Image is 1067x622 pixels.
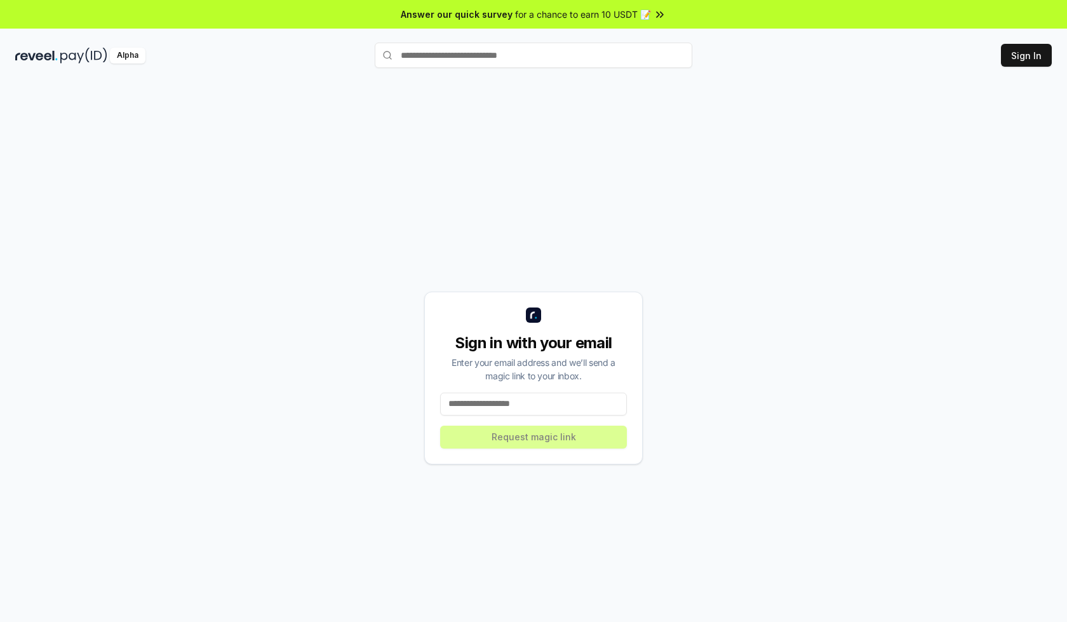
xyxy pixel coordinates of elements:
[60,48,107,64] img: pay_id
[515,8,651,21] span: for a chance to earn 10 USDT 📝
[440,356,627,382] div: Enter your email address and we’ll send a magic link to your inbox.
[110,48,145,64] div: Alpha
[526,308,541,323] img: logo_small
[1001,44,1052,67] button: Sign In
[15,48,58,64] img: reveel_dark
[401,8,513,21] span: Answer our quick survey
[440,333,627,353] div: Sign in with your email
